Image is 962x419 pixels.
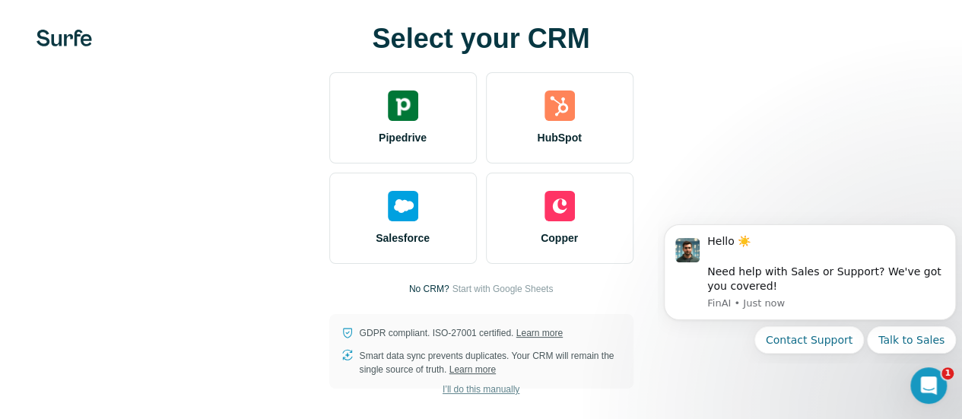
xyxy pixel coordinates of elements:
span: 1 [941,367,954,379]
span: HubSpot [537,130,581,145]
button: Start with Google Sheets [452,282,553,296]
span: Copper [541,230,578,246]
button: I’ll do this manually [432,378,530,401]
span: Salesforce [376,230,430,246]
a: Learn more [516,328,563,338]
iframe: Intercom live chat [910,367,947,404]
p: GDPR compliant. ISO-27001 certified. [360,326,563,340]
img: copper's logo [544,191,575,221]
iframe: Intercom notifications message [658,212,962,363]
span: I’ll do this manually [443,382,519,396]
img: salesforce's logo [388,191,418,221]
p: Smart data sync prevents duplicates. Your CRM will remain the single source of truth. [360,349,621,376]
h1: Select your CRM [329,24,633,54]
p: No CRM? [409,282,449,296]
span: Pipedrive [379,130,427,145]
img: pipedrive's logo [388,90,418,121]
img: hubspot's logo [544,90,575,121]
img: Surfe's logo [37,30,92,46]
a: Learn more [449,364,496,375]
